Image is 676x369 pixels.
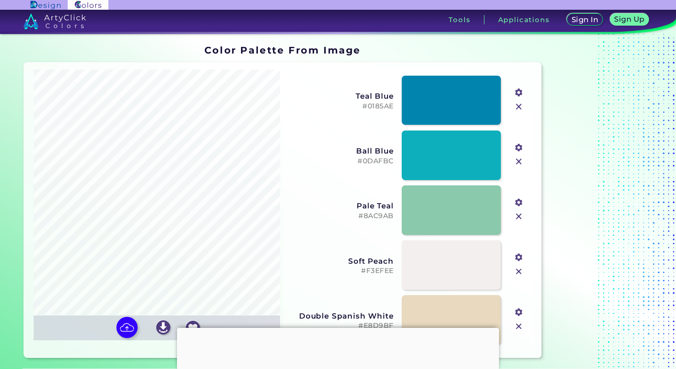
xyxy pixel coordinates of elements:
[289,102,393,111] h5: #0185AE
[156,320,170,334] img: icon_download_white.svg
[31,1,60,9] img: ArtyClick Design logo
[513,211,525,222] img: icon_close.svg
[289,212,393,220] h5: #8AC9AB
[610,13,649,26] a: Sign Up
[116,317,138,338] img: icon picture
[289,92,393,100] h3: Teal Blue
[289,157,393,165] h5: #0DAFBC
[449,16,470,23] h3: Tools
[498,16,550,23] h3: Applications
[513,321,525,332] img: icon_close.svg
[513,266,525,277] img: icon_close.svg
[23,13,86,29] img: logo_artyclick_colors_white.svg
[513,156,525,167] img: icon_close.svg
[289,311,393,320] h3: Double Spanish White
[186,321,200,335] img: icon_favourite_white.svg
[289,257,393,265] h3: Soft Peach
[545,41,656,361] iframe: Advertisement
[289,267,393,275] h5: #F3EFEE
[177,328,499,368] iframe: Advertisement
[572,16,598,23] h5: Sign In
[567,13,603,26] a: Sign In
[204,43,361,57] h1: Color Palette From Image
[614,15,644,23] h5: Sign Up
[289,322,393,330] h5: #E8D9BF
[289,146,393,155] h3: Ball Blue
[289,201,393,210] h3: Pale Teal
[513,101,525,112] img: icon_close.svg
